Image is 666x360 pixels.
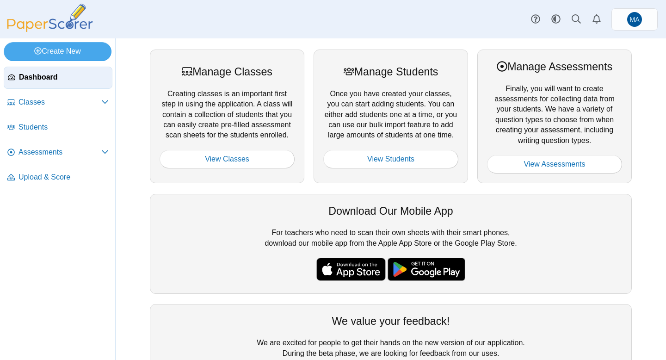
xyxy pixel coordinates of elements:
[160,150,295,168] a: View Classes
[487,155,622,174] a: View Assessments
[4,25,96,33] a: PaperScorer
[160,314,622,329] div: We value your feedback!
[160,204,622,218] div: Download Our Mobile App
[160,64,295,79] div: Manage Classes
[586,9,607,30] a: Alerts
[323,150,458,168] a: View Students
[314,50,468,183] div: Once you have created your classes, you can start adding students. You can either add students on...
[316,258,386,281] img: apple-store-badge.svg
[4,92,112,114] a: Classes
[4,117,112,139] a: Students
[323,64,458,79] div: Manage Students
[18,172,109,182] span: Upload & Score
[18,97,101,107] span: Classes
[18,147,101,157] span: Assessments
[4,4,96,32] img: PaperScorer
[4,42,111,61] a: Create New
[477,50,632,183] div: Finally, you will want to create assessments for collecting data from your students. We have a va...
[487,59,622,74] div: Manage Assessments
[4,67,112,89] a: Dashboard
[18,122,109,132] span: Students
[388,258,465,281] img: google-play-badge.png
[150,194,632,294] div: For teachers who need to scan their own sheets with their smart phones, download our mobile app f...
[150,50,304,183] div: Creating classes is an important first step in using the application. A class will contain a coll...
[611,8,658,31] a: Marymount Admissions
[4,167,112,189] a: Upload & Score
[627,12,642,27] span: Marymount Admissions
[630,16,640,23] span: Marymount Admissions
[4,142,112,164] a: Assessments
[19,72,108,82] span: Dashboard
